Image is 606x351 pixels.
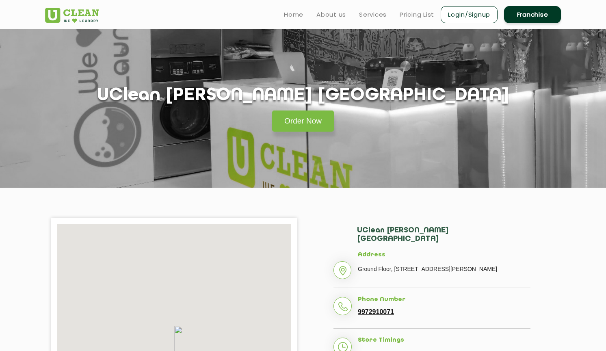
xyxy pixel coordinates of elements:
a: 9972910071 [358,308,394,316]
a: Order Now [272,110,334,132]
a: About us [316,10,346,19]
p: Ground Floor, [STREET_ADDRESS][PERSON_NAME] [358,263,530,275]
h5: Phone Number [358,296,530,303]
a: Franchise [504,6,561,23]
h5: Address [358,251,530,259]
h2: UClean [PERSON_NAME] [GEOGRAPHIC_DATA] [357,226,530,251]
a: Home [284,10,303,19]
img: UClean Laundry and Dry Cleaning [45,8,99,23]
a: Services [359,10,387,19]
a: Pricing List [400,10,434,19]
h5: Store Timings [358,337,530,344]
a: Login/Signup [441,6,498,23]
h1: UClean [PERSON_NAME] [GEOGRAPHIC_DATA] [97,85,509,106]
